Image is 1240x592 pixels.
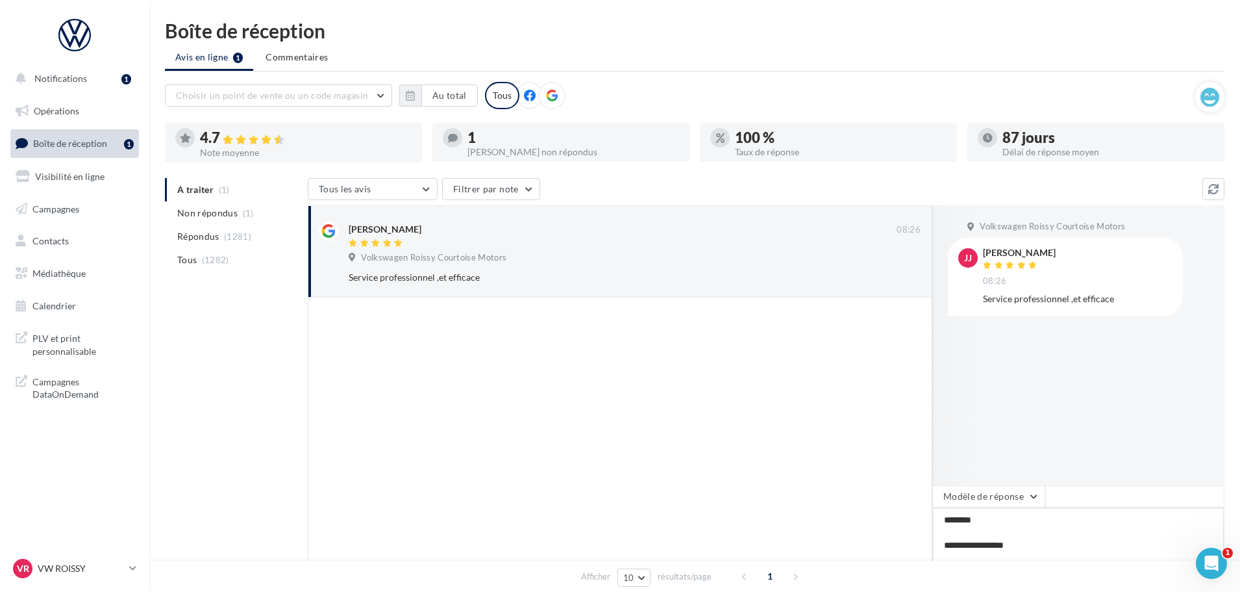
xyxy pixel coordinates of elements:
div: [PERSON_NAME] non répondus [467,148,679,157]
span: 1 [760,566,780,587]
a: Contacts [8,227,142,255]
a: Opérations [8,97,142,125]
span: PLV et print personnalisable [32,329,134,357]
div: 1 [467,131,679,145]
span: Choisir un point de vente ou un code magasin [176,90,368,101]
span: Campagnes [32,203,79,214]
span: Médiathèque [32,268,86,279]
div: Note moyenne [200,148,412,157]
span: Calendrier [32,300,76,311]
span: Contacts [32,235,69,246]
button: Modèle de réponse [932,485,1045,508]
div: 87 jours [1002,131,1214,145]
span: jJ [964,251,972,264]
button: Au total [399,84,478,107]
a: VR VW ROISSY [10,556,139,581]
p: VW ROISSY [38,562,124,575]
a: Boîte de réception1 [8,129,142,157]
span: 08:26 [983,276,1007,287]
a: Médiathèque [8,260,142,287]
a: PLV et print personnalisable [8,324,142,363]
span: Volkswagen Roissy Courtoise Motors [361,252,506,264]
div: Tous [485,82,519,109]
button: Choisir un point de vente ou un code magasin [165,84,392,107]
span: Tous les avis [319,183,371,194]
span: Visibilité en ligne [35,171,105,182]
div: 1 [124,139,134,149]
div: Service professionnel ,et efficace [983,292,1172,305]
div: Délai de réponse moyen [1002,148,1214,157]
span: Boîte de réception [33,138,107,149]
a: Calendrier [8,292,142,320]
button: Au total [421,84,478,107]
span: Afficher [581,571,610,583]
span: (1) [243,208,254,218]
div: [PERSON_NAME] [983,248,1056,257]
span: résultats/page [658,571,712,583]
span: VR [17,562,29,575]
div: Boîte de réception [165,21,1224,40]
span: Notifications [34,73,87,84]
span: 1 [1222,548,1233,558]
span: Campagnes DataOnDemand [32,373,134,401]
span: Non répondus [177,207,238,220]
span: Répondus [177,230,219,243]
span: 08:26 [897,224,921,236]
button: Notifications 1 [8,65,136,92]
button: Tous les avis [308,178,438,200]
span: Opérations [34,105,79,116]
div: Taux de réponse [735,148,947,157]
div: [PERSON_NAME] [349,223,421,236]
button: Filtrer par note [442,178,540,200]
span: Volkswagen Roissy Courtoise Motors [980,221,1125,233]
div: Service professionnel ,et efficace [349,271,836,284]
a: Campagnes [8,196,142,223]
a: Visibilité en ligne [8,163,142,190]
span: (1281) [224,231,251,242]
span: Tous [177,253,197,266]
span: (1282) [202,255,229,265]
span: Commentaires [266,51,328,64]
span: 10 [623,573,634,583]
iframe: Intercom live chat [1196,548,1227,579]
div: 4.7 [200,131,412,146]
a: Campagnes DataOnDemand [8,368,142,406]
div: 1 [121,74,131,84]
button: 10 [617,569,651,587]
div: 100 % [735,131,947,145]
